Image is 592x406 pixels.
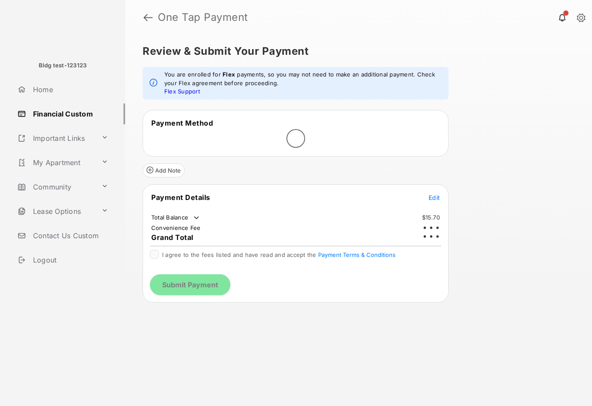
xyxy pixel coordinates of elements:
[151,233,193,242] span: Grand Total
[164,70,442,96] em: You are enrolled for payments, so you may not need to make an additional payment. Check your Flex...
[14,103,125,124] a: Financial Custom
[162,251,396,258] span: I agree to the fees listed and have read and accept the
[14,152,98,173] a: My Apartment
[143,46,568,57] h5: Review & Submit Your Payment
[151,193,210,202] span: Payment Details
[150,274,230,295] button: Submit Payment
[143,163,185,177] button: Add Note
[318,251,396,258] button: I agree to the fees listed and have read and accept the
[14,176,98,197] a: Community
[14,128,98,149] a: Important Links
[14,250,125,270] a: Logout
[223,71,235,78] strong: Flex
[14,79,125,100] a: Home
[429,193,440,202] button: Edit
[14,225,125,246] a: Contact Us Custom
[14,201,98,222] a: Lease Options
[422,213,441,221] td: $15.70
[151,224,201,232] td: Convenience Fee
[164,88,200,95] a: Flex Support
[151,119,213,127] span: Payment Method
[158,12,248,23] strong: One Tap Payment
[39,61,87,70] p: Bldg test-123123
[151,213,201,222] td: Total Balance
[429,194,440,201] span: Edit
